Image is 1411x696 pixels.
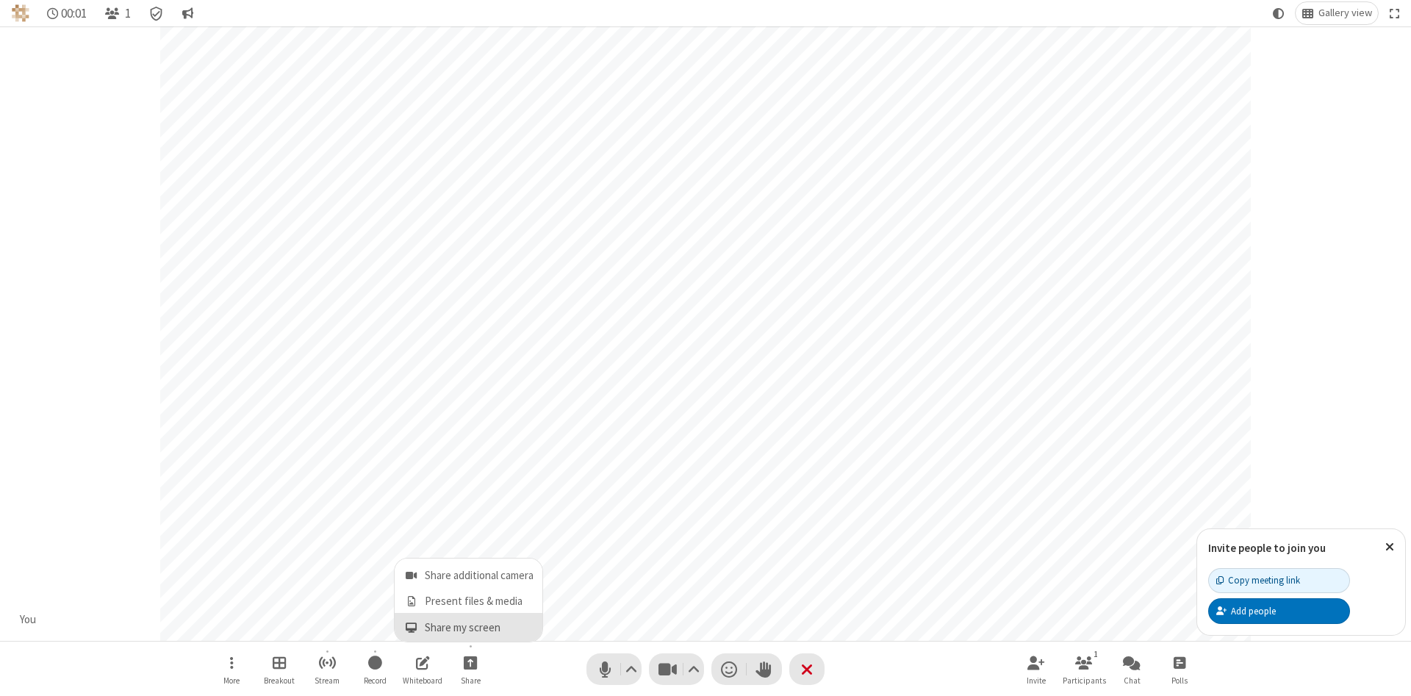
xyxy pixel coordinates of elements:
button: Open shared whiteboard [401,648,445,690]
button: Open menu [448,648,492,690]
button: Video setting [684,653,704,685]
div: You [15,611,42,628]
button: Open participant list [98,2,137,24]
span: Whiteboard [403,676,442,685]
span: Polls [1171,676,1188,685]
button: Share my screen [395,613,542,642]
span: More [223,676,240,685]
span: Share my screen [425,622,534,634]
span: Stream [315,676,340,685]
button: Audio settings [622,653,642,685]
span: Chat [1124,676,1141,685]
button: Copy meeting link [1208,568,1350,593]
div: Copy meeting link [1216,573,1300,587]
button: Stop video (Alt+V) [649,653,704,685]
button: Open menu [209,648,254,690]
span: Gallery view [1318,7,1372,19]
button: Open poll [1157,648,1202,690]
div: Meeting details Encryption enabled [143,2,170,24]
span: Share additional camera [425,570,534,582]
label: Invite people to join you [1208,541,1326,555]
img: QA Selenium DO NOT DELETE OR CHANGE [12,4,29,22]
button: Change layout [1296,2,1378,24]
button: Fullscreen [1384,2,1406,24]
button: Present files & media [395,587,542,613]
button: Start recording [353,648,397,690]
span: Participants [1063,676,1106,685]
span: 00:01 [61,7,87,21]
button: Open participant list [1062,648,1106,690]
span: Share [461,676,481,685]
button: Using system theme [1267,2,1290,24]
div: Timer [41,2,93,24]
button: Mute (Alt+A) [586,653,642,685]
button: Open chat [1110,648,1154,690]
span: Present files & media [425,595,534,608]
button: Manage Breakout Rooms [257,648,301,690]
span: Record [364,676,387,685]
button: Start streaming [305,648,349,690]
button: Conversation [176,2,199,24]
span: Breakout [264,676,295,685]
button: Close popover [1374,529,1405,565]
span: 1 [125,7,131,21]
button: End or leave meeting [789,653,825,685]
div: 1 [1090,647,1102,661]
button: Invite participants (Alt+I) [1014,648,1058,690]
button: Raise hand [747,653,782,685]
button: Add people [1208,598,1350,623]
button: Send a reaction [711,653,747,685]
span: Invite [1027,676,1046,685]
button: Share additional camera [395,559,542,587]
